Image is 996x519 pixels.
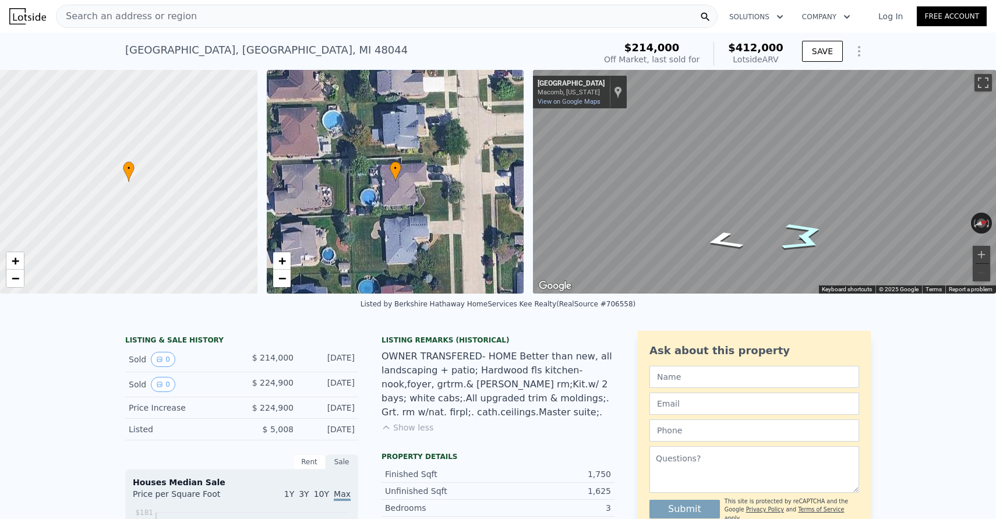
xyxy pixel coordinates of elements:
a: View on Google Maps [538,98,601,105]
div: Lotside ARV [728,54,783,65]
div: [DATE] [303,423,355,435]
a: Privacy Policy [746,506,784,513]
input: Name [649,366,859,388]
div: • [123,161,135,182]
div: [GEOGRAPHIC_DATA] , [GEOGRAPHIC_DATA] , MI 48044 [125,42,408,58]
div: Off Market, last sold for [604,54,700,65]
button: Zoom out [973,264,990,281]
tspan: $181 [135,509,153,517]
button: Show Options [847,40,871,63]
div: [DATE] [303,352,355,367]
span: − [12,271,19,285]
div: 1,750 [498,468,611,480]
span: 1Y [284,489,294,499]
span: $214,000 [624,41,680,54]
a: Zoom in [6,252,24,270]
path: Go North, Lafayette Dr [769,217,842,245]
button: Company [793,6,860,27]
div: Listing Remarks (Historical) [382,336,614,345]
span: • [123,163,135,174]
div: Street View [533,70,996,294]
button: Keyboard shortcuts [822,285,872,294]
div: Price Increase [129,402,232,414]
span: $ 5,008 [263,425,294,434]
input: Email [649,393,859,415]
button: View historical data [151,377,175,392]
div: 1,625 [498,485,611,497]
a: Free Account [917,6,987,26]
div: OWNER TRANSFERED- HOME Better than new, all landscaping + patio; Hardwood fls kitchen-nook,foyer,... [382,349,614,419]
button: Submit [649,500,720,518]
div: [GEOGRAPHIC_DATA] [538,79,605,89]
div: [DATE] [303,402,355,414]
button: Solutions [720,6,793,27]
a: Show location on map [614,86,622,98]
span: + [278,253,285,268]
img: Google [536,278,574,294]
span: $ 214,000 [252,353,294,362]
div: Ask about this property [649,343,859,359]
div: Sale [326,454,358,469]
a: Report a problem [949,286,993,292]
div: Houses Median Sale [133,476,351,488]
div: Sold [129,377,232,392]
div: Listed by Berkshire Hathaway HomeServices Kee Realty (RealSource #706558) [361,300,636,308]
div: [DATE] [303,377,355,392]
span: $412,000 [728,41,783,54]
span: 3Y [299,489,309,499]
span: − [278,271,285,285]
img: Lotside [9,8,46,24]
div: Bedrooms [385,502,498,514]
div: Listed [129,423,232,435]
div: 3 [498,502,611,514]
button: Rotate counterclockwise [971,213,977,234]
button: Zoom in [973,246,990,263]
a: Terms (opens in new tab) [926,286,942,292]
button: Reset the view [970,216,993,231]
a: Open this area in Google Maps (opens a new window) [536,278,574,294]
div: Sold [129,352,232,367]
span: © 2025 Google [879,286,919,292]
div: LISTING & SALE HISTORY [125,336,358,347]
button: Toggle fullscreen view [974,74,992,91]
div: Property details [382,452,614,461]
div: Macomb, [US_STATE] [538,89,605,96]
div: • [390,161,401,182]
path: Go South, Lafayette Dr [687,227,760,255]
div: Rent [293,454,326,469]
div: Unfinished Sqft [385,485,498,497]
span: $ 224,900 [252,403,294,412]
span: + [12,253,19,268]
span: 10Y [314,489,329,499]
div: Map [533,70,996,294]
button: Show less [382,422,433,433]
button: SAVE [802,41,843,62]
div: Finished Sqft [385,468,498,480]
div: Price per Square Foot [133,488,242,507]
a: Terms of Service [798,506,844,513]
button: View historical data [151,352,175,367]
input: Phone [649,419,859,442]
button: Rotate clockwise [986,213,993,234]
a: Zoom out [6,270,24,287]
a: Log In [864,10,917,22]
path: Go Northeast, Musket Dr [764,228,843,257]
span: Max [334,489,351,501]
a: Zoom out [273,270,291,287]
span: • [390,163,401,174]
a: Zoom in [273,252,291,270]
span: Search an address or region [56,9,197,23]
span: $ 224,900 [252,378,294,387]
